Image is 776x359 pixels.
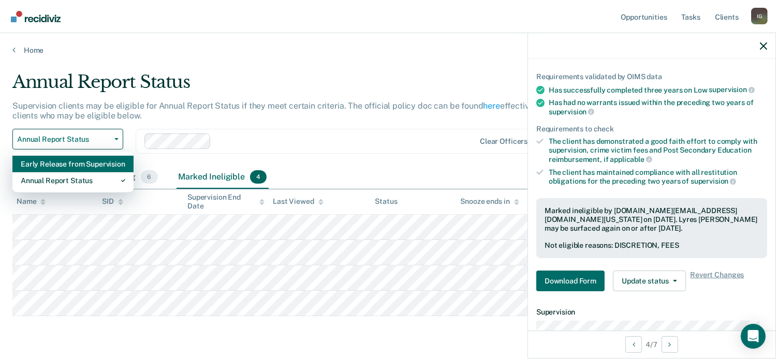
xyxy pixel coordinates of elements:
div: The client has demonstrated a good faith effort to comply with supervision, crime victim fees and... [549,137,767,163]
div: SID [102,197,123,206]
div: Open Intercom Messenger [741,324,766,349]
div: Requirements to check [536,125,767,133]
span: supervision [549,108,594,116]
button: Profile dropdown button [751,8,768,24]
span: applicable [610,155,652,163]
div: Has successfully completed three years on Low [549,85,767,95]
span: supervision [709,85,755,94]
a: Home [12,46,764,55]
div: Supervision End Date [187,193,265,211]
span: supervision [691,177,736,185]
div: Marked ineligible by [DOMAIN_NAME][EMAIL_ADDRESS][DOMAIN_NAME][US_STATE] on [DATE]. Lyres [PERSON... [545,206,759,232]
div: Has had no warrants issued within the preceding two years of [549,98,767,116]
div: Early Release from Supervision [21,156,125,172]
button: Download Form [536,271,605,291]
div: Annual Report Status [21,172,125,189]
button: Previous Opportunity [625,336,642,353]
span: 4 [250,170,267,184]
div: 4 / 7 [528,331,775,358]
dt: Supervision [536,308,767,317]
button: Next Opportunity [662,336,678,353]
div: Annual Report Status [12,71,594,101]
div: The client has maintained compliance with all restitution obligations for the preceding two years of [549,168,767,186]
div: Marked Ineligible [177,166,269,189]
p: Supervision clients may be eligible for Annual Report Status if they meet certain criteria. The o... [12,101,592,121]
div: Last Viewed [273,197,323,206]
button: Update status [613,271,686,291]
a: Navigate to form link [536,271,609,291]
div: Clear officers [480,137,528,146]
div: Snooze ends in [460,197,519,206]
a: here [484,101,500,111]
span: Revert Changes [690,271,744,291]
div: Name [17,197,46,206]
span: 6 [141,170,157,184]
div: Requirements validated by OIMS data [536,72,767,81]
div: I G [751,8,768,24]
div: Not eligible reasons: DISCRETION, FEES [545,241,759,250]
span: Annual Report Status [17,135,110,144]
img: Recidiviz [11,11,61,22]
div: Status [375,197,397,206]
